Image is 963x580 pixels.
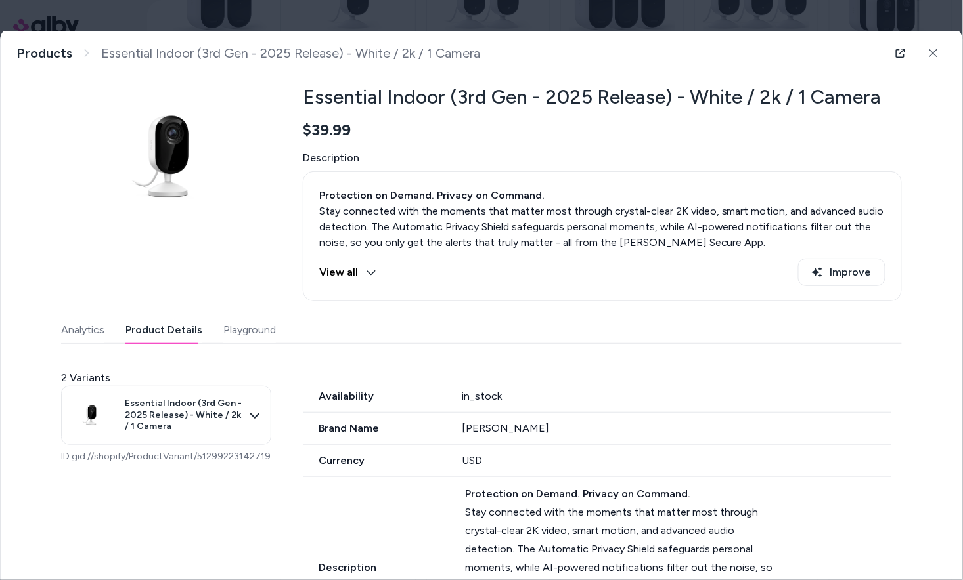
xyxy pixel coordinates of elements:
[303,453,447,468] span: Currency
[798,259,885,286] button: Improve
[462,453,892,468] div: USD
[61,386,271,445] button: Essential Indoor (3rd Gen - 2025 Release) - White / 2k / 1 Camera
[303,120,351,140] span: $39.99
[64,389,117,442] img: E3_Indoor_1-Cam_right_Resized.png
[303,150,902,166] span: Description
[303,560,450,575] span: Description
[61,450,271,463] p: ID: gid://shopify/ProductVariant/51299223142719
[319,259,376,286] button: View all
[303,85,902,110] h2: Essential Indoor (3rd Gen - 2025 Release) - White / 2k / 1 Camera
[61,370,110,386] span: 2 Variants
[223,317,276,343] button: Playground
[319,189,545,201] strong: Protection on Demand. Privacy on Command.
[16,45,72,62] a: Products
[319,188,885,251] div: Stay connected with the moments that matter most through crystal-clear 2K video, smart motion, an...
[462,421,892,436] div: [PERSON_NAME]
[61,317,104,343] button: Analytics
[303,421,447,436] span: Brand Name
[61,51,271,260] img: E3_Indoor_1-Cam_right_Resized.png
[125,317,202,343] button: Product Details
[16,45,480,62] nav: breadcrumb
[125,398,242,432] span: Essential Indoor (3rd Gen - 2025 Release) - White / 2k / 1 Camera
[462,388,892,404] div: in_stock
[466,487,691,500] strong: Protection on Demand. Privacy on Command.
[303,388,447,404] span: Availability
[101,45,480,62] span: Essential Indoor (3rd Gen - 2025 Release) - White / 2k / 1 Camera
